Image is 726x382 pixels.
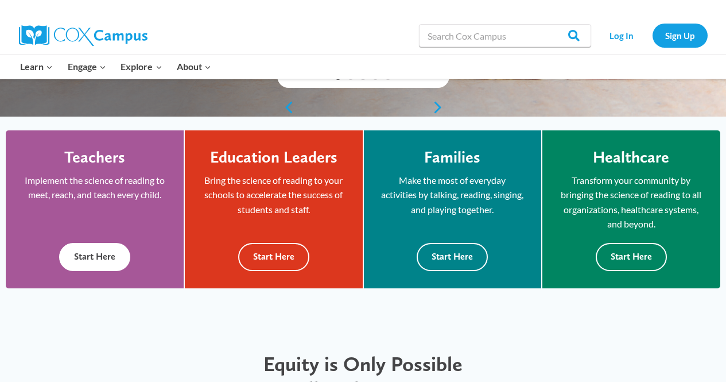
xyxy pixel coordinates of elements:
[13,55,219,79] nav: Primary Navigation
[277,101,294,114] a: previous
[653,24,708,47] a: Sign Up
[277,96,449,119] div: content slider buttons
[6,130,184,288] a: Teachers Implement the science of reading to meet, reach, and teach every child. Start Here
[60,55,114,79] button: Child menu of Engage
[19,25,147,46] img: Cox Campus
[13,55,61,79] button: Child menu of Learn
[59,243,130,271] button: Start Here
[238,243,309,271] button: Start Here
[419,24,591,47] input: Search Cox Campus
[210,148,337,167] h4: Education Leaders
[417,243,488,271] button: Start Here
[169,55,219,79] button: Child menu of About
[560,173,703,231] p: Transform your community by bringing the science of reading to all organizations, healthcare syst...
[597,24,708,47] nav: Secondary Navigation
[593,148,669,167] h4: Healthcare
[202,173,345,217] p: Bring the science of reading to your schools to accelerate the success of students and staff.
[597,24,647,47] a: Log In
[114,55,170,79] button: Child menu of Explore
[185,130,362,288] a: Education Leaders Bring the science of reading to your schools to accelerate the success of stude...
[542,130,720,288] a: Healthcare Transform your community by bringing the science of reading to all organizations, heal...
[432,101,449,114] a: next
[596,243,667,271] button: Start Here
[364,130,541,288] a: Families Make the most of everyday activities by talking, reading, singing, and playing together....
[64,148,125,167] h4: Teachers
[23,173,166,202] p: Implement the science of reading to meet, reach, and teach every child.
[424,148,480,167] h4: Families
[381,173,524,217] p: Make the most of everyday activities by talking, reading, singing, and playing together.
